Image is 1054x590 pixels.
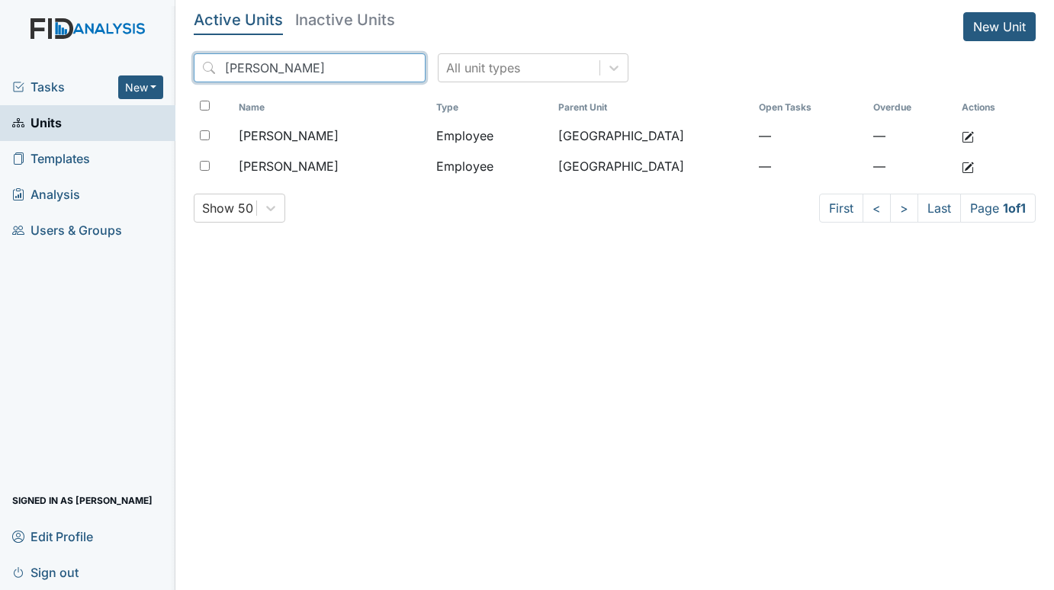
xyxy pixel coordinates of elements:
[12,147,90,171] span: Templates
[753,95,866,120] th: Toggle SortBy
[753,151,866,181] td: —
[867,120,956,151] td: —
[239,157,339,175] span: [PERSON_NAME]
[118,75,164,99] button: New
[194,12,283,27] h5: Active Units
[552,151,754,181] td: [GEOGRAPHIC_DATA]
[819,194,863,223] a: First
[233,95,429,120] th: Toggle SortBy
[12,219,122,242] span: Users & Groups
[430,95,552,120] th: Toggle SortBy
[917,194,961,223] a: Last
[960,194,1036,223] span: Page
[12,560,79,584] span: Sign out
[12,111,62,135] span: Units
[295,12,395,27] h5: Inactive Units
[446,59,520,77] div: All unit types
[867,95,956,120] th: Toggle SortBy
[202,199,253,217] div: Show 50
[12,78,118,96] a: Tasks
[12,183,80,207] span: Analysis
[552,120,754,151] td: [GEOGRAPHIC_DATA]
[430,151,552,181] td: Employee
[200,101,210,111] input: Toggle All Rows Selected
[194,53,426,82] input: Search...
[12,489,153,512] span: Signed in as [PERSON_NAME]
[867,151,956,181] td: —
[753,120,866,151] td: —
[430,120,552,151] td: Employee
[552,95,754,120] th: Toggle SortBy
[819,194,1036,223] nav: task-pagination
[963,12,1036,41] a: New Unit
[956,95,1032,120] th: Actions
[239,127,339,145] span: [PERSON_NAME]
[12,524,93,548] span: Edit Profile
[1003,200,1026,216] strong: 1 of 1
[890,194,918,223] a: >
[863,194,891,223] a: <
